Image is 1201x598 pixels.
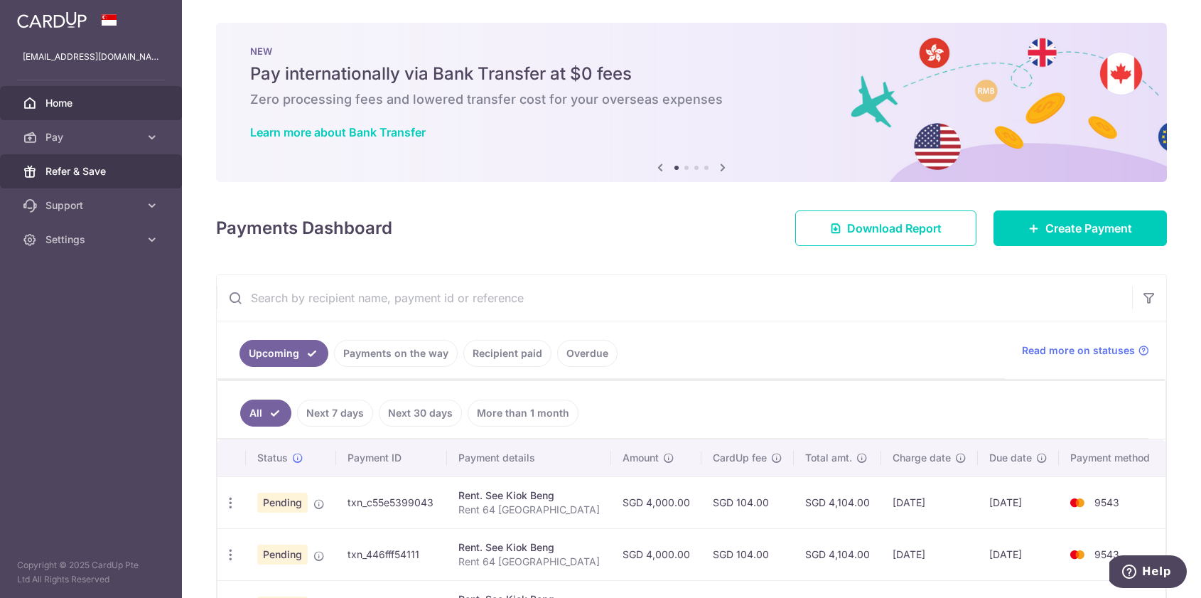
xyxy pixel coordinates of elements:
[611,476,701,528] td: SGD 4,000.00
[557,340,618,367] a: Overdue
[336,476,447,528] td: txn_c55e5399043
[881,528,978,580] td: [DATE]
[611,528,701,580] td: SGD 4,000.00
[458,488,600,503] div: Rent. See Kiok Beng
[794,528,881,580] td: SGD 4,104.00
[881,476,978,528] td: [DATE]
[989,451,1032,465] span: Due date
[250,63,1133,85] h5: Pay internationally via Bank Transfer at $0 fees
[978,476,1059,528] td: [DATE]
[458,540,600,555] div: Rent. See Kiok Beng
[240,400,291,427] a: All
[257,493,308,513] span: Pending
[713,451,767,465] span: CardUp fee
[1022,343,1135,358] span: Read more on statuses
[257,545,308,565] span: Pending
[463,340,551,367] a: Recipient paid
[458,555,600,569] p: Rent 64 [GEOGRAPHIC_DATA]
[1094,548,1119,560] span: 9543
[45,164,139,178] span: Refer & Save
[847,220,942,237] span: Download Report
[805,451,852,465] span: Total amt.
[45,198,139,213] span: Support
[447,439,611,476] th: Payment details
[468,400,578,427] a: More than 1 month
[250,46,1133,57] p: NEW
[45,130,139,144] span: Pay
[239,340,328,367] a: Upcoming
[334,340,458,367] a: Payments on the way
[1059,439,1167,476] th: Payment method
[458,503,600,517] p: Rent 64 [GEOGRAPHIC_DATA]
[45,233,139,247] span: Settings
[336,439,447,476] th: Payment ID
[216,23,1167,182] img: Bank transfer banner
[1063,494,1092,511] img: Bank Card
[216,215,392,241] h4: Payments Dashboard
[23,50,159,64] p: [EMAIL_ADDRESS][DOMAIN_NAME]
[993,210,1167,246] a: Create Payment
[297,400,373,427] a: Next 7 days
[623,451,659,465] span: Amount
[978,528,1059,580] td: [DATE]
[893,451,951,465] span: Charge date
[701,528,794,580] td: SGD 104.00
[217,275,1132,321] input: Search by recipient name, payment id or reference
[17,11,87,28] img: CardUp
[1022,343,1149,358] a: Read more on statuses
[1094,496,1119,508] span: 9543
[1109,555,1187,591] iframe: Opens a widget where you can find more information
[250,125,426,139] a: Learn more about Bank Transfer
[336,528,447,580] td: txn_446fff54111
[1045,220,1132,237] span: Create Payment
[794,476,881,528] td: SGD 4,104.00
[257,451,288,465] span: Status
[379,400,462,427] a: Next 30 days
[701,476,794,528] td: SGD 104.00
[45,96,139,110] span: Home
[795,210,976,246] a: Download Report
[250,91,1133,108] h6: Zero processing fees and lowered transfer cost for your overseas expenses
[1063,546,1092,563] img: Bank Card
